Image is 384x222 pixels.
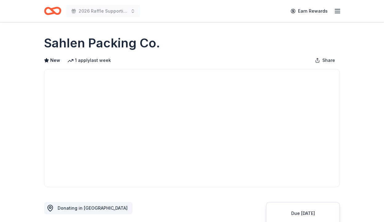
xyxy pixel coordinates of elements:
img: Image for Sahlen Packing Co. [44,69,340,187]
span: Share [322,57,335,64]
span: Donating in [GEOGRAPHIC_DATA] [58,205,128,211]
a: Earn Rewards [287,6,331,17]
span: New [50,57,60,64]
button: 2026 Raffle Supporting American [MEDICAL_DATA] Society's "Making Strides Against [MEDICAL_DATA]" [66,5,140,17]
div: 1 apply last week [67,57,111,64]
h1: Sahlen Packing Co. [44,34,160,52]
span: 2026 Raffle Supporting American [MEDICAL_DATA] Society's "Making Strides Against [MEDICAL_DATA]" [79,7,128,15]
div: Due [DATE] [274,210,332,217]
a: Home [44,4,61,18]
button: Share [310,54,340,67]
